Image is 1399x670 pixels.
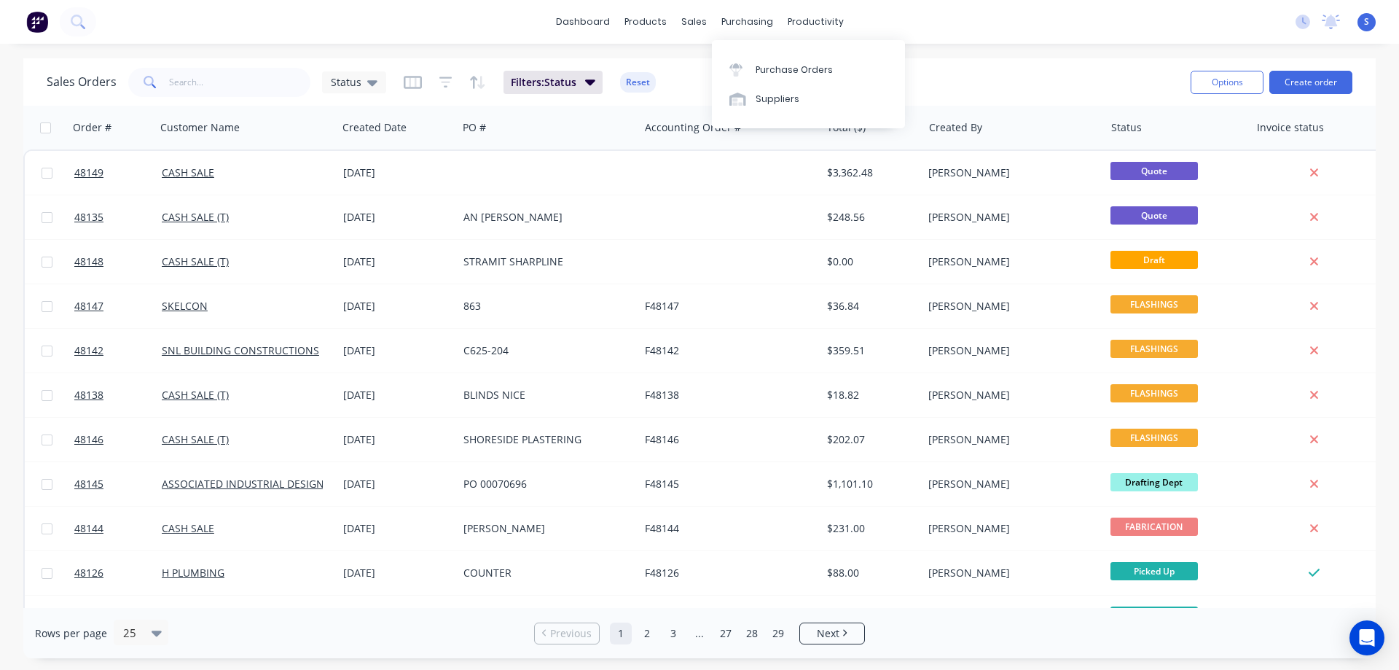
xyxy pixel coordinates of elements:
div: $359.51 [827,343,912,358]
div: [PERSON_NAME] [928,566,1090,580]
a: CASH SALE (T) [162,254,229,268]
a: Page 29 [767,623,789,644]
a: 48144 [74,507,162,550]
a: ASSOCIATED INDUSTRIAL DESIGN ENGINEERING P/L [162,477,413,491]
a: 48149 [74,151,162,195]
a: 48135 [74,195,162,239]
a: CASH SALE [162,165,214,179]
h1: Sales Orders [47,75,117,89]
a: CASH SALE (T) [162,388,229,402]
button: Options [1191,71,1263,94]
div: PO # [463,120,486,135]
div: [DATE] [343,299,452,313]
span: FABRICATION [1110,518,1198,536]
div: F48142 [645,343,807,358]
div: Accounting Order # [645,120,741,135]
div: Invoice status [1257,120,1324,135]
div: [DATE] [343,388,452,402]
a: 48143 [74,596,162,639]
a: 48126 [74,551,162,595]
div: F48147 [645,299,807,313]
button: Reset [620,72,656,93]
span: Picked Up [1110,562,1198,580]
a: 48148 [74,240,162,284]
a: Jump forward [689,623,710,644]
div: Created Date [342,120,407,135]
div: F48146 [645,432,807,447]
div: Created By [929,120,982,135]
div: $0.00 [827,254,912,269]
div: Suppliers [756,93,799,106]
span: Quote [1110,162,1198,180]
div: [DATE] [343,477,452,491]
div: products [617,11,674,33]
div: F48144 [645,521,807,536]
div: BLINDS NICE [463,388,625,402]
img: Factory [26,11,48,33]
span: 48142 [74,343,103,358]
div: 863 [463,299,625,313]
a: Purchase Orders [712,55,905,84]
div: F48138 [645,388,807,402]
div: sales [674,11,714,33]
span: FLASHINGS [1110,429,1198,447]
span: 48147 [74,299,103,313]
div: [DATE] [343,165,452,180]
a: 48138 [74,373,162,417]
div: [DATE] [343,432,452,447]
span: S [1364,15,1369,28]
a: Page 27 [715,623,737,644]
div: productivity [780,11,851,33]
div: $248.56 [827,210,912,225]
div: Order # [73,120,111,135]
div: AN [PERSON_NAME] [463,210,625,225]
div: $1,101.10 [827,477,912,491]
input: Search... [169,68,311,97]
a: Page 2 [636,623,658,644]
span: FLASHINGS [1110,340,1198,358]
div: [PERSON_NAME] [928,343,1090,358]
span: FLASHINGS [1110,295,1198,313]
div: [PERSON_NAME] [928,210,1090,225]
div: [PERSON_NAME] [463,521,625,536]
div: Purchase Orders [756,63,833,77]
span: 48149 [74,165,103,180]
div: [PERSON_NAME] [928,477,1090,491]
a: Page 3 [662,623,684,644]
a: 48146 [74,418,162,461]
a: dashboard [549,11,617,33]
div: Status [1111,120,1142,135]
a: 48145 [74,462,162,506]
div: $36.84 [827,299,912,313]
div: F48145 [645,477,807,491]
div: purchasing [714,11,780,33]
ul: Pagination [528,623,871,644]
div: C625-204 [463,343,625,358]
a: Suppliers [712,85,905,114]
div: $202.07 [827,432,912,447]
span: Picked Up [1110,607,1198,625]
a: SNL BUILDING CONSTRUCTIONS [162,343,319,357]
div: [DATE] [343,254,452,269]
div: PO 00070696 [463,477,625,491]
span: 48144 [74,521,103,536]
span: Rows per page [35,626,107,641]
div: [PERSON_NAME] [928,165,1090,180]
a: CASH SALE (T) [162,210,229,224]
div: [PERSON_NAME] [928,432,1090,447]
div: $3,362.48 [827,165,912,180]
div: F48126 [645,566,807,580]
div: [PERSON_NAME] [928,254,1090,269]
a: Page 28 [741,623,763,644]
div: Open Intercom Messenger [1349,620,1384,655]
div: COUNTER [463,566,625,580]
span: FLASHINGS [1110,384,1198,402]
a: CASH SALE (T) [162,432,229,446]
span: 48126 [74,566,103,580]
div: [PERSON_NAME] [928,521,1090,536]
span: Status [331,74,361,90]
a: H PLUMBING [162,566,224,580]
button: Filters:Status [503,71,603,94]
span: Filters: Status [511,75,576,90]
div: [PERSON_NAME] [928,299,1090,313]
